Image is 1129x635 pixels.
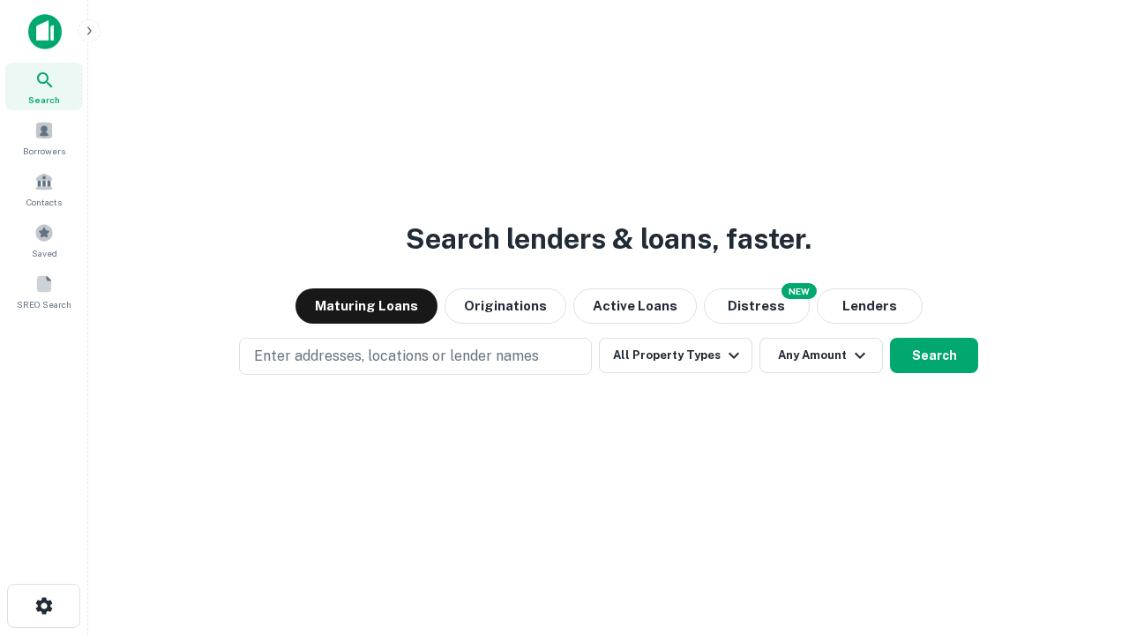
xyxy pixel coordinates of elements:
[445,288,566,324] button: Originations
[704,288,810,324] button: Search distressed loans with lien and other non-mortgage details.
[5,63,83,110] a: Search
[239,338,592,375] button: Enter addresses, locations or lender names
[406,218,811,260] h3: Search lenders & loans, faster.
[5,114,83,161] a: Borrowers
[573,288,697,324] button: Active Loans
[5,165,83,213] a: Contacts
[817,288,923,324] button: Lenders
[32,246,57,260] span: Saved
[254,346,539,367] p: Enter addresses, locations or lender names
[599,338,752,373] button: All Property Types
[759,338,883,373] button: Any Amount
[28,14,62,49] img: capitalize-icon.png
[26,195,62,209] span: Contacts
[28,93,60,107] span: Search
[23,144,65,158] span: Borrowers
[890,338,978,373] button: Search
[5,267,83,315] a: SREO Search
[295,288,437,324] button: Maturing Loans
[5,216,83,264] a: Saved
[17,297,71,311] span: SREO Search
[1041,494,1129,579] iframe: Chat Widget
[781,283,817,299] div: NEW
